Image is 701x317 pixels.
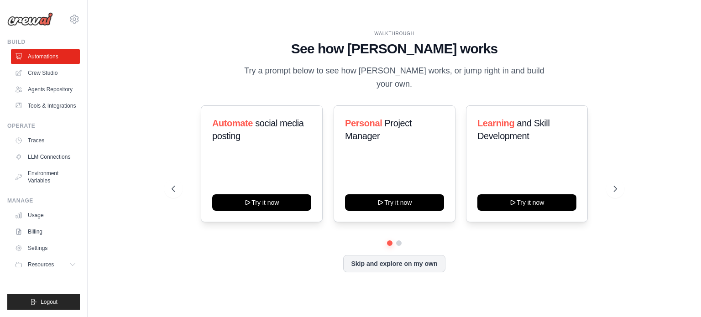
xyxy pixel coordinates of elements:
[11,82,80,97] a: Agents Repository
[11,49,80,64] a: Automations
[241,64,548,91] p: Try a prompt below to see how [PERSON_NAME] works, or jump right in and build your own.
[345,194,444,211] button: Try it now
[11,133,80,148] a: Traces
[11,257,80,272] button: Resources
[7,38,80,46] div: Build
[477,194,576,211] button: Try it now
[11,241,80,255] a: Settings
[11,99,80,113] a: Tools & Integrations
[11,66,80,80] a: Crew Studio
[212,118,253,128] span: Automate
[28,261,54,268] span: Resources
[11,166,80,188] a: Environment Variables
[345,118,412,141] span: Project Manager
[655,273,701,317] iframe: Chat Widget
[11,150,80,164] a: LLM Connections
[11,224,80,239] a: Billing
[343,255,445,272] button: Skip and explore on my own
[41,298,58,306] span: Logout
[212,194,311,211] button: Try it now
[172,41,617,57] h1: See how [PERSON_NAME] works
[345,118,382,128] span: Personal
[7,12,53,26] img: Logo
[7,294,80,310] button: Logout
[477,118,514,128] span: Learning
[7,122,80,130] div: Operate
[172,30,617,37] div: WALKTHROUGH
[11,208,80,223] a: Usage
[212,118,304,141] span: social media posting
[7,197,80,204] div: Manage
